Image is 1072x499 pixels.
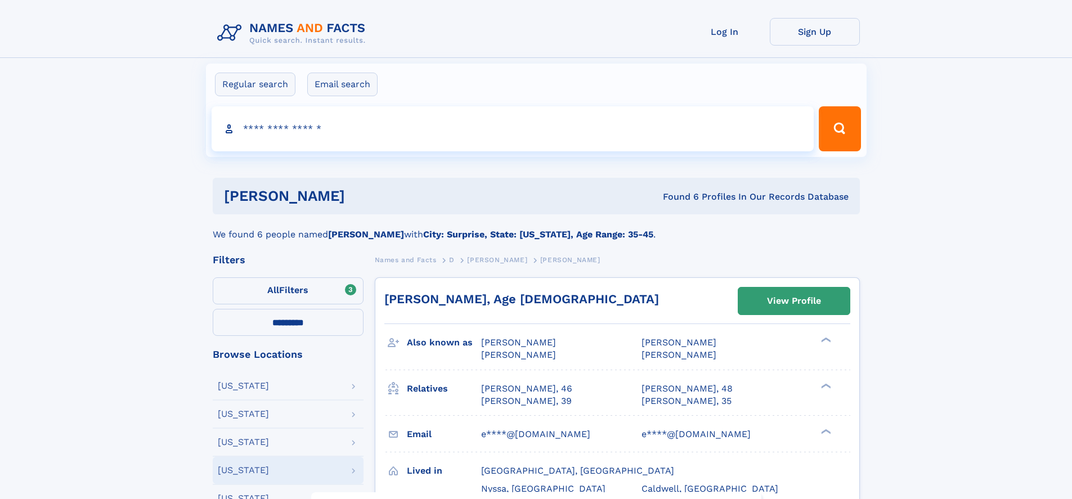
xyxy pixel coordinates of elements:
div: ❯ [818,382,832,389]
div: [US_STATE] [218,410,269,419]
div: [US_STATE] [218,438,269,447]
a: D [449,253,455,267]
div: [US_STATE] [218,466,269,475]
span: Caldwell, [GEOGRAPHIC_DATA] [642,483,778,494]
div: [US_STATE] [218,381,269,390]
label: Email search [307,73,378,96]
span: [GEOGRAPHIC_DATA], [GEOGRAPHIC_DATA] [481,465,674,476]
div: Found 6 Profiles In Our Records Database [504,191,849,203]
span: [PERSON_NAME] [481,337,556,348]
b: City: Surprise, State: [US_STATE], Age Range: 35-45 [423,229,653,240]
span: [PERSON_NAME] [481,349,556,360]
span: All [267,285,279,295]
a: [PERSON_NAME], 48 [642,383,733,395]
a: Log In [680,18,770,46]
h3: Relatives [407,379,481,398]
span: [PERSON_NAME] [642,349,716,360]
span: Nyssa, [GEOGRAPHIC_DATA] [481,483,605,494]
h1: [PERSON_NAME] [224,189,504,203]
div: We found 6 people named with . [213,214,860,241]
div: ❯ [818,428,832,435]
b: [PERSON_NAME] [328,229,404,240]
label: Regular search [215,73,295,96]
a: View Profile [738,287,850,314]
a: Names and Facts [375,253,437,267]
span: [PERSON_NAME] [642,337,716,348]
button: Search Button [819,106,860,151]
span: [PERSON_NAME] [540,256,600,264]
div: Browse Locations [213,349,364,359]
span: D [449,256,455,264]
input: search input [212,106,814,151]
a: [PERSON_NAME] [467,253,527,267]
img: Logo Names and Facts [213,18,375,48]
h3: Lived in [407,461,481,480]
div: View Profile [767,288,821,314]
a: [PERSON_NAME], 35 [642,395,732,407]
label: Filters [213,277,364,304]
div: ❯ [818,336,832,344]
a: [PERSON_NAME], Age [DEMOGRAPHIC_DATA] [384,292,659,306]
h3: Also known as [407,333,481,352]
a: [PERSON_NAME], 39 [481,395,572,407]
a: [PERSON_NAME], 46 [481,383,572,395]
span: [PERSON_NAME] [467,256,527,264]
a: Sign Up [770,18,860,46]
div: Filters [213,255,364,265]
h3: Email [407,425,481,444]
